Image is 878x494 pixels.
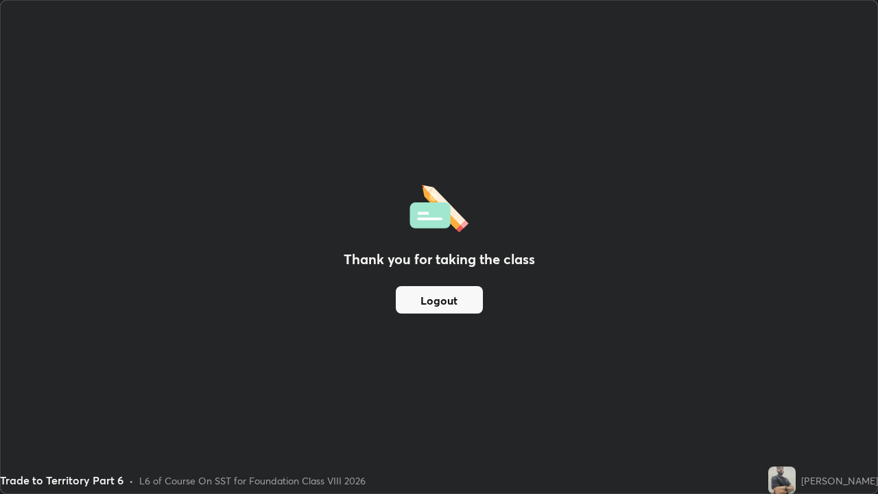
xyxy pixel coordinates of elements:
img: offlineFeedback.1438e8b3.svg [410,180,468,233]
img: c46d38a1882a442ba55a4d30430647a2.jpg [768,467,796,494]
div: • [129,473,134,488]
div: [PERSON_NAME] [801,473,878,488]
div: L6 of Course On SST for Foundation Class VIII 2026 [139,473,366,488]
h2: Thank you for taking the class [344,249,535,270]
button: Logout [396,286,483,314]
